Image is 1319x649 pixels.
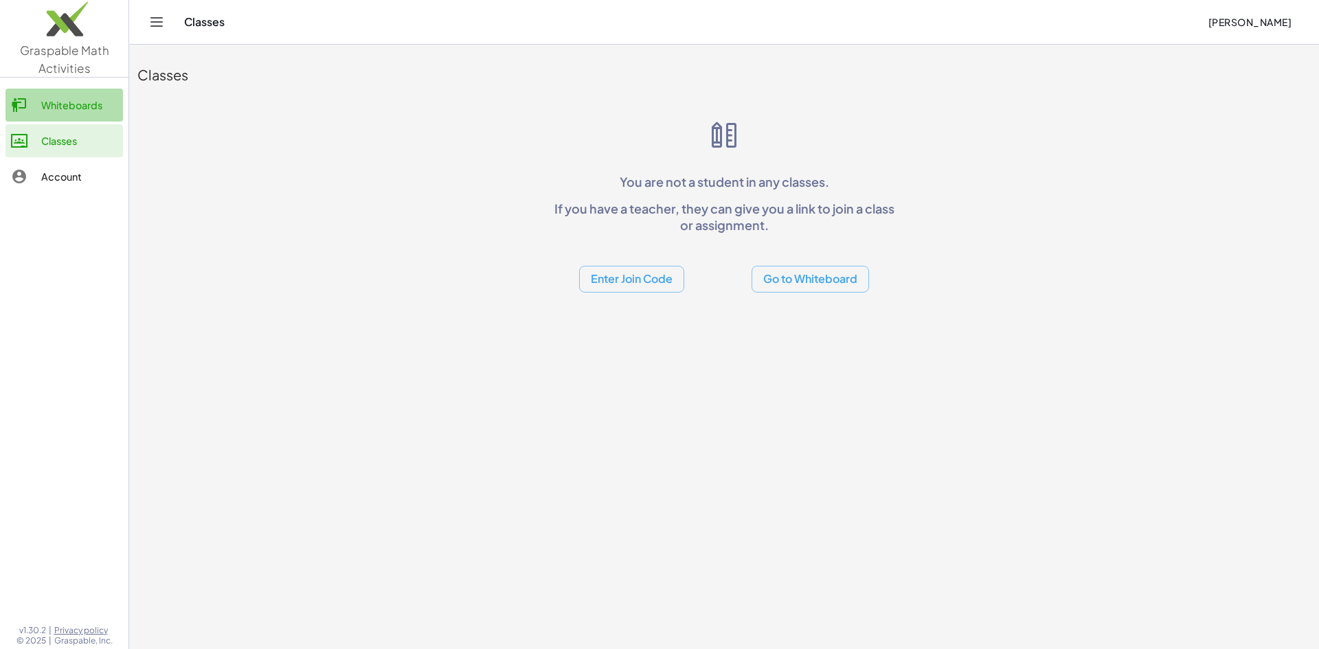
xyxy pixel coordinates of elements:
span: | [49,625,52,636]
a: Account [5,160,123,193]
span: v1.30.2 [19,625,46,636]
a: Classes [5,124,123,157]
div: Whiteboards [41,97,117,113]
span: [PERSON_NAME] [1208,16,1292,28]
span: © 2025 [16,635,46,646]
span: Graspable Math Activities [20,43,109,76]
button: Toggle navigation [146,11,168,33]
div: Account [41,168,117,185]
button: [PERSON_NAME] [1197,10,1303,34]
div: Classes [41,133,117,149]
a: Privacy policy [54,625,113,636]
p: You are not a student in any classes. [548,174,900,190]
div: Classes [137,65,1311,84]
p: If you have a teacher, they can give you a link to join a class or assignment. [548,201,900,233]
span: | [49,635,52,646]
span: Graspable, Inc. [54,635,113,646]
a: Whiteboards [5,89,123,122]
button: Go to Whiteboard [752,266,869,293]
button: Enter Join Code [579,266,684,293]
